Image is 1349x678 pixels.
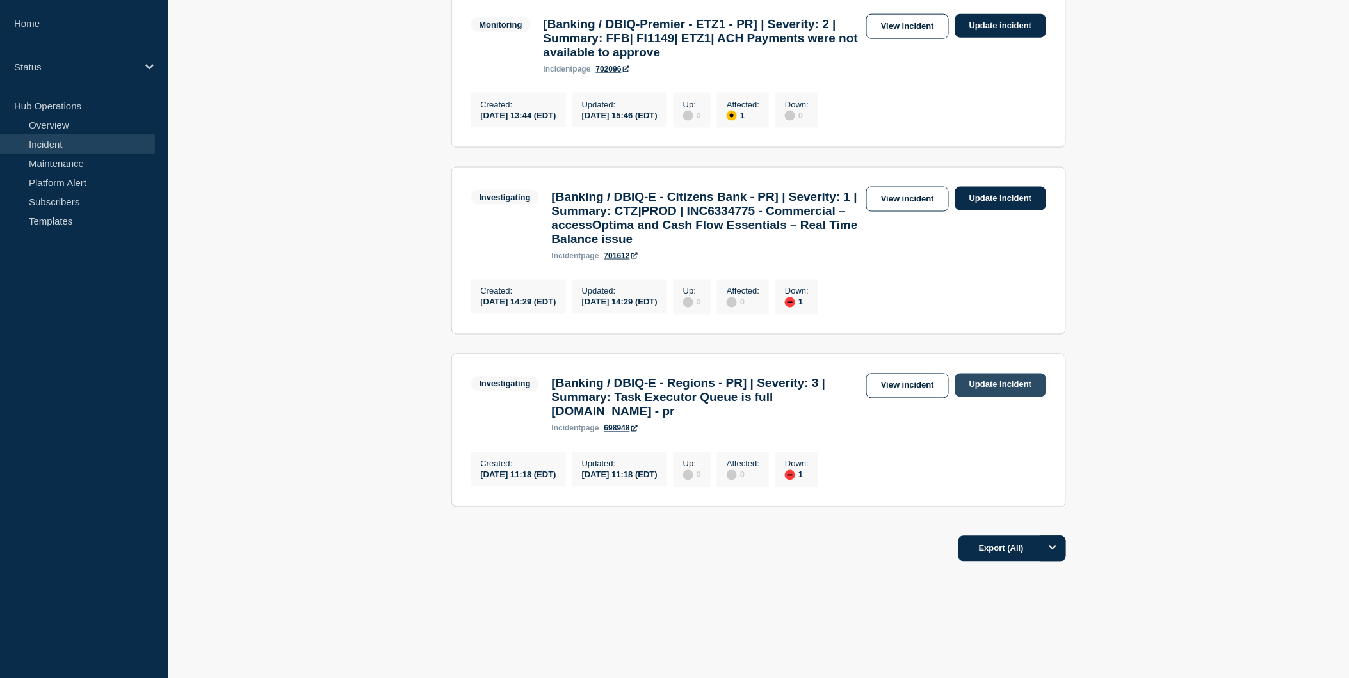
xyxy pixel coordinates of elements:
[955,374,1046,397] a: Update incident
[683,100,701,109] p: Up :
[727,296,759,308] div: 0
[683,287,701,296] p: Up :
[958,536,1066,562] button: Export (All)
[955,14,1046,38] a: Update incident
[604,424,638,433] a: 698948
[727,469,759,480] div: 0
[683,459,701,469] p: Up :
[866,14,949,39] a: View incident
[552,424,581,433] span: incident
[582,459,658,469] p: Updated :
[683,296,701,308] div: 0
[727,470,737,480] div: disabled
[866,374,949,398] a: View incident
[544,65,573,74] span: incident
[785,287,809,296] p: Down :
[785,297,795,308] div: down
[552,190,860,246] h3: [Banking / DBIQ-E - Citizens Bank - PR] | Severity: 1 | Summary: CTZ|PROD | INC6334775 - Commerci...
[683,469,701,480] div: 0
[481,296,556,307] div: [DATE] 14:29 (EDT)
[596,65,629,74] a: 702096
[727,459,759,469] p: Affected :
[544,65,591,74] p: page
[727,111,737,121] div: affected
[481,459,556,469] p: Created :
[471,190,539,205] span: Investigating
[683,109,701,121] div: 0
[481,109,556,120] div: [DATE] 13:44 (EDT)
[785,111,795,121] div: disabled
[727,287,759,296] p: Affected :
[552,377,860,419] h3: [Banking / DBIQ-E - Regions - PR] | Severity: 3 | Summary: Task Executor Queue is full [DOMAIN_NA...
[582,287,658,296] p: Updated :
[552,251,581,260] span: incident
[785,469,809,480] div: 1
[604,251,638,260] a: 701612
[582,100,658,109] p: Updated :
[955,187,1046,210] a: Update incident
[582,469,658,480] div: [DATE] 11:18 (EDT)
[552,424,599,433] p: page
[481,100,556,109] p: Created :
[1040,536,1066,562] button: Options
[683,111,693,121] div: disabled
[785,100,809,109] p: Down :
[481,469,556,480] div: [DATE] 11:18 (EDT)
[727,297,737,308] div: disabled
[471,17,531,32] span: Monitoring
[785,470,795,480] div: down
[582,109,658,120] div: [DATE] 15:46 (EDT)
[785,459,809,469] p: Down :
[866,187,949,212] a: View incident
[785,109,809,121] div: 0
[683,297,693,308] div: disabled
[544,17,860,59] h3: [Banking / DBIQ-Premier - ETZ1 - PR] | Severity: 2 | Summary: FFB| FI1149| ETZ1| ACH Payments wer...
[471,377,539,391] span: Investigating
[552,251,599,260] p: page
[727,109,759,121] div: 1
[582,296,658,307] div: [DATE] 14:29 (EDT)
[727,100,759,109] p: Affected :
[14,61,137,72] p: Status
[785,296,809,308] div: 1
[481,287,556,296] p: Created :
[683,470,693,480] div: disabled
